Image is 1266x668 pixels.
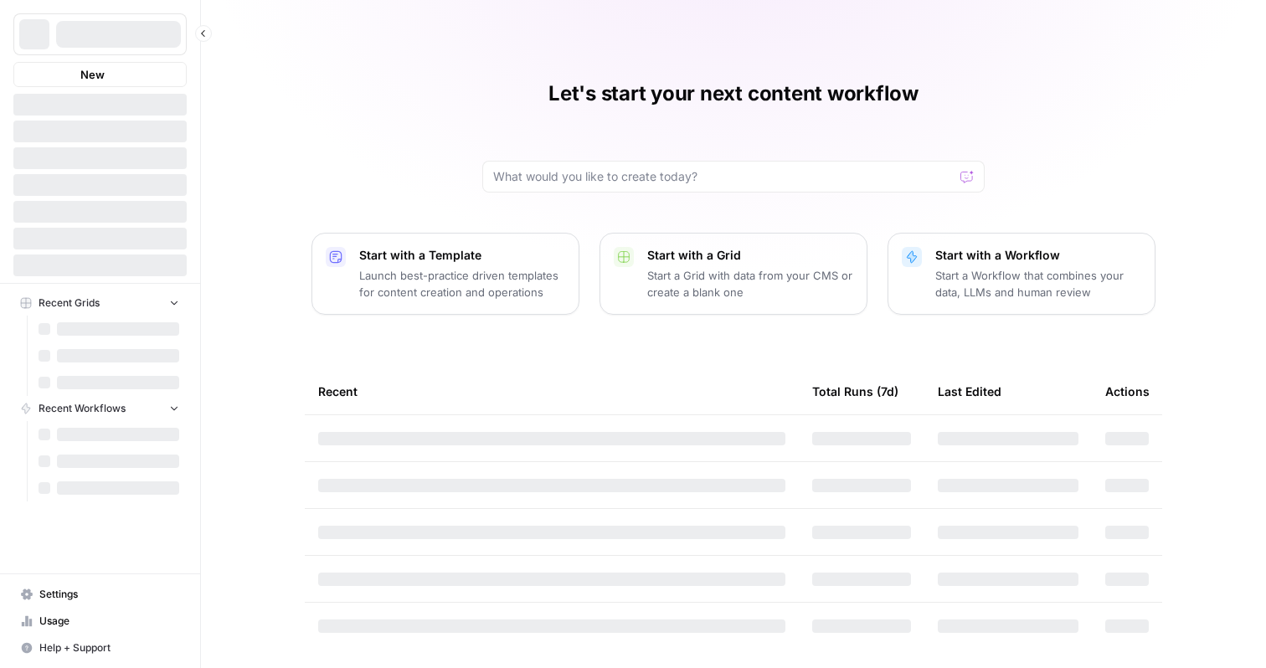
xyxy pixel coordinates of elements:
span: Settings [39,587,179,602]
input: What would you like to create today? [493,168,954,185]
span: Recent Workflows [39,401,126,416]
button: Help + Support [13,635,187,661]
div: Recent [318,368,785,414]
p: Start a Grid with data from your CMS or create a blank one [647,267,853,301]
p: Start with a Grid [647,247,853,264]
span: Recent Grids [39,295,100,311]
p: Start with a Template [359,247,565,264]
div: Last Edited [938,368,1001,414]
button: New [13,62,187,87]
h1: Let's start your next content workflow [548,80,919,107]
button: Start with a TemplateLaunch best-practice driven templates for content creation and operations [311,233,579,315]
button: Start with a GridStart a Grid with data from your CMS or create a blank one [600,233,867,315]
p: Launch best-practice driven templates for content creation and operations [359,267,565,301]
button: Recent Workflows [13,396,187,421]
p: Start with a Workflow [935,247,1141,264]
a: Usage [13,608,187,635]
span: New [80,66,105,83]
div: Actions [1105,368,1150,414]
button: Start with a WorkflowStart a Workflow that combines your data, LLMs and human review [888,233,1155,315]
p: Start a Workflow that combines your data, LLMs and human review [935,267,1141,301]
a: Settings [13,581,187,608]
div: Total Runs (7d) [812,368,898,414]
span: Usage [39,614,179,629]
button: Recent Grids [13,290,187,316]
span: Help + Support [39,640,179,655]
